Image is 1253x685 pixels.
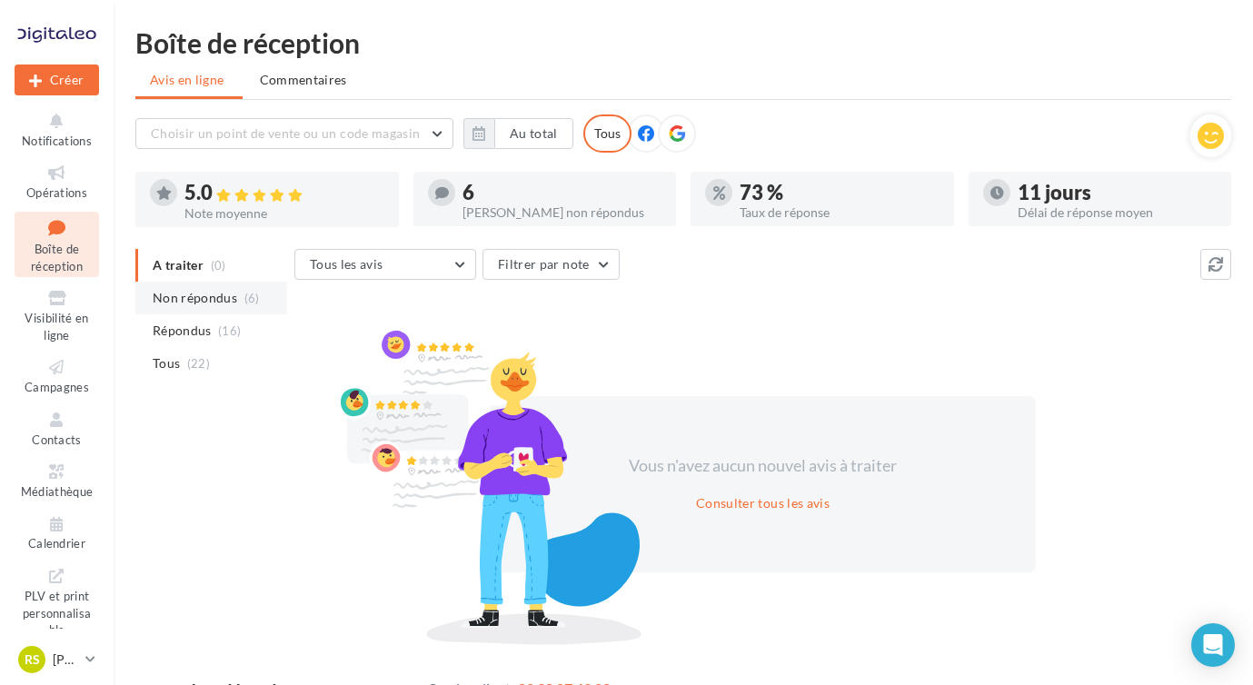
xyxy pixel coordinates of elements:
[462,206,662,219] div: [PERSON_NAME] non répondus
[15,406,99,451] a: Contacts
[15,511,99,555] a: Calendrier
[32,432,82,447] span: Contacts
[607,454,920,478] div: Vous n'avez aucun nouvel avis à traiter
[244,291,260,305] span: (6)
[15,107,99,152] button: Notifications
[184,183,384,204] div: 5.0
[1018,183,1218,203] div: 11 jours
[25,380,89,394] span: Campagnes
[25,650,40,669] span: RS
[187,356,210,371] span: (22)
[218,323,241,338] span: (16)
[463,118,573,149] button: Au total
[15,353,99,398] a: Campagnes
[15,284,99,346] a: Visibilité en ligne
[151,125,420,141] span: Choisir un point de vente ou un code magasin
[26,185,87,200] span: Opérations
[1018,206,1218,219] div: Délai de réponse moyen
[583,114,631,153] div: Tous
[462,183,662,203] div: 6
[15,212,99,278] a: Boîte de réception
[135,29,1231,56] div: Boîte de réception
[294,249,476,280] button: Tous les avis
[15,65,99,95] div: Nouvelle campagne
[15,458,99,502] a: Médiathèque
[15,65,99,95] button: Créer
[21,484,94,499] span: Médiathèque
[689,492,837,514] button: Consulter tous les avis
[494,118,573,149] button: Au total
[1191,623,1235,667] div: Open Intercom Messenger
[184,207,384,220] div: Note moyenne
[15,562,99,641] a: PLV et print personnalisable
[22,134,92,148] span: Notifications
[25,311,88,342] span: Visibilité en ligne
[310,256,383,272] span: Tous les avis
[53,650,78,669] p: [PERSON_NAME]
[260,72,347,87] span: Commentaires
[153,289,237,307] span: Non répondus
[15,159,99,204] a: Opérations
[153,322,212,340] span: Répondus
[482,249,620,280] button: Filtrer par note
[31,242,83,273] span: Boîte de réception
[15,642,99,677] a: RS [PERSON_NAME]
[135,118,453,149] button: Choisir un point de vente ou un code magasin
[153,354,180,372] span: Tous
[28,537,85,551] span: Calendrier
[740,206,940,219] div: Taux de réponse
[23,585,92,637] span: PLV et print personnalisable
[740,183,940,203] div: 73 %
